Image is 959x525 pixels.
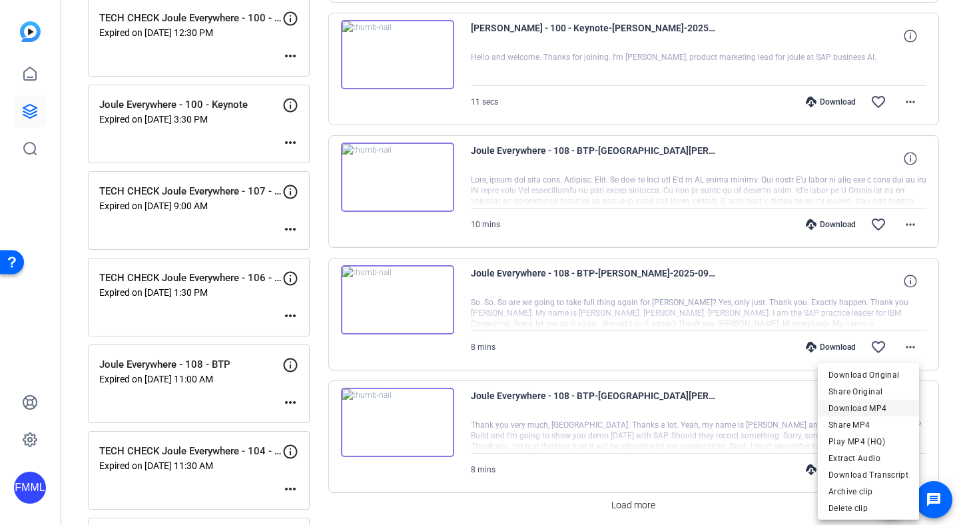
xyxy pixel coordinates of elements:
[828,416,908,432] span: Share MP4
[828,483,908,499] span: Archive clip
[828,433,908,449] span: Play MP4 (HQ)
[828,400,908,416] span: Download MP4
[828,500,908,516] span: Delete clip
[828,366,908,382] span: Download Original
[828,450,908,466] span: Extract Audio
[828,466,908,482] span: Download Transcript
[828,383,908,399] span: Share Original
